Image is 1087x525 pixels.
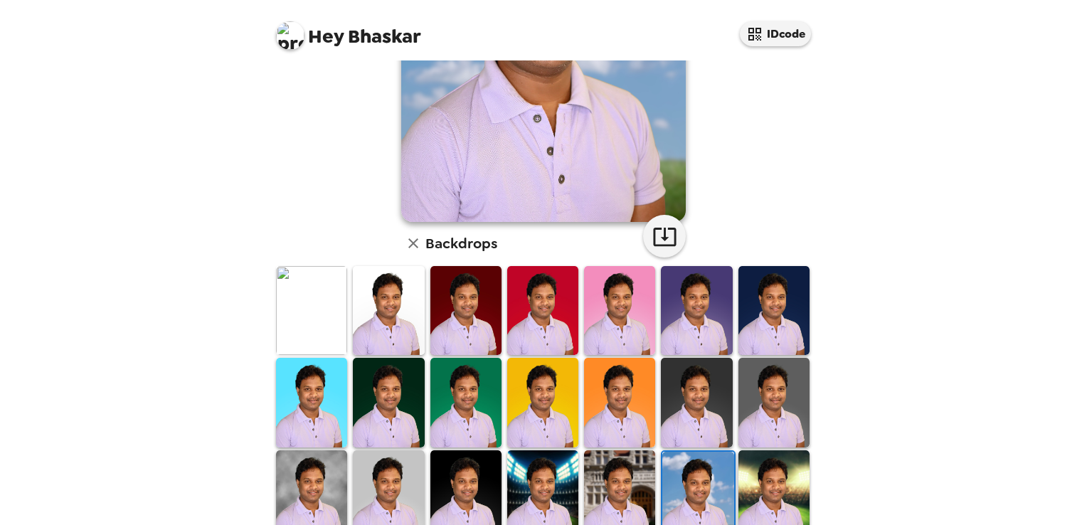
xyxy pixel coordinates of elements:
button: IDcode [740,21,811,46]
span: Hey [308,23,344,49]
img: Original [276,266,347,355]
span: Bhaskar [276,14,421,46]
img: profile pic [276,21,304,50]
h6: Backdrops [425,232,497,255]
